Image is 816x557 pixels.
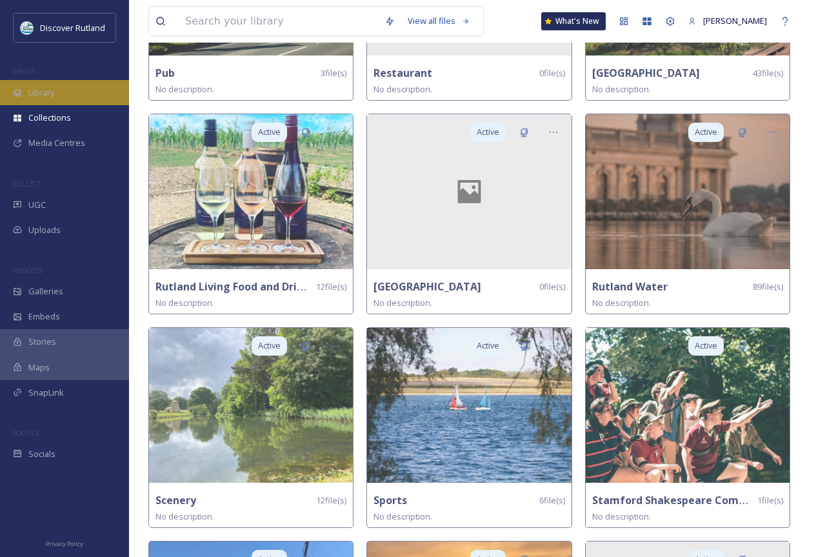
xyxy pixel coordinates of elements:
span: Discover Rutland [40,22,105,34]
span: Embeds [28,310,60,323]
span: 3 file(s) [321,67,346,79]
img: DiscoverRutlandlog37F0B7.png [21,21,34,34]
a: What's New [541,12,606,30]
span: Active [477,339,499,352]
a: View all files [401,8,477,34]
span: 0 file(s) [539,67,565,79]
a: Privacy Policy [46,535,83,551]
span: No description. [155,297,214,309]
span: WIDGETS [13,265,43,275]
span: Active [258,126,281,138]
span: COLLECT [13,179,41,188]
span: 12 file(s) [316,281,346,293]
strong: Rutland Living Food and Drink Week 2023 [155,279,367,294]
span: Active [695,339,717,352]
span: No description. [373,83,432,95]
span: Active [477,126,499,138]
span: Collections [28,112,71,124]
span: No description. [592,83,651,95]
span: Privacy Policy [46,540,83,548]
span: 43 file(s) [753,67,783,79]
strong: Sports [373,493,407,507]
strong: [GEOGRAPHIC_DATA] [592,66,700,80]
span: No description. [592,297,651,309]
span: Active [695,126,717,138]
span: No description. [592,511,651,522]
span: No description. [155,83,214,95]
strong: Scenery [155,493,196,507]
span: Media Centres [28,137,85,149]
a: [PERSON_NAME] [682,8,773,34]
strong: Rutland Water [592,279,668,294]
span: UGC [28,199,46,211]
span: No description. [373,297,432,309]
img: rutland_home-17870739122725293.jpeg [149,328,353,483]
span: SOCIALS [13,428,39,438]
strong: Restaurant [373,66,432,80]
span: Maps [28,361,50,374]
span: SnapLink [28,387,64,399]
span: Galleries [28,285,63,298]
img: edita.sukyte-17968185820767683-1.jpg [367,328,571,483]
span: 1 file(s) [757,494,783,507]
span: No description. [373,511,432,522]
img: tolethorpeyouthdrama-17959103038892267.jpeg [586,328,790,483]
span: MEDIA [13,66,35,76]
span: 0 file(s) [539,281,565,293]
img: therutlandvineyard-18308076811037261.jpg [149,114,353,269]
span: 12 file(s) [316,494,346,507]
span: Uploads [28,224,61,236]
span: Active [258,339,281,352]
strong: Pub [155,66,175,80]
span: Stories [28,336,56,348]
span: Library [28,86,54,99]
span: 89 file(s) [753,281,783,293]
span: [PERSON_NAME] [703,15,767,26]
strong: [GEOGRAPHIC_DATA] [373,279,481,294]
span: No description. [155,511,214,522]
strong: Stamford Shakespeare Company [592,493,764,507]
img: mmaerialphotography-17950610689962621.jpg [586,114,790,269]
span: Socials [28,448,55,460]
input: Search your library [179,7,378,35]
span: 6 file(s) [539,494,565,507]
